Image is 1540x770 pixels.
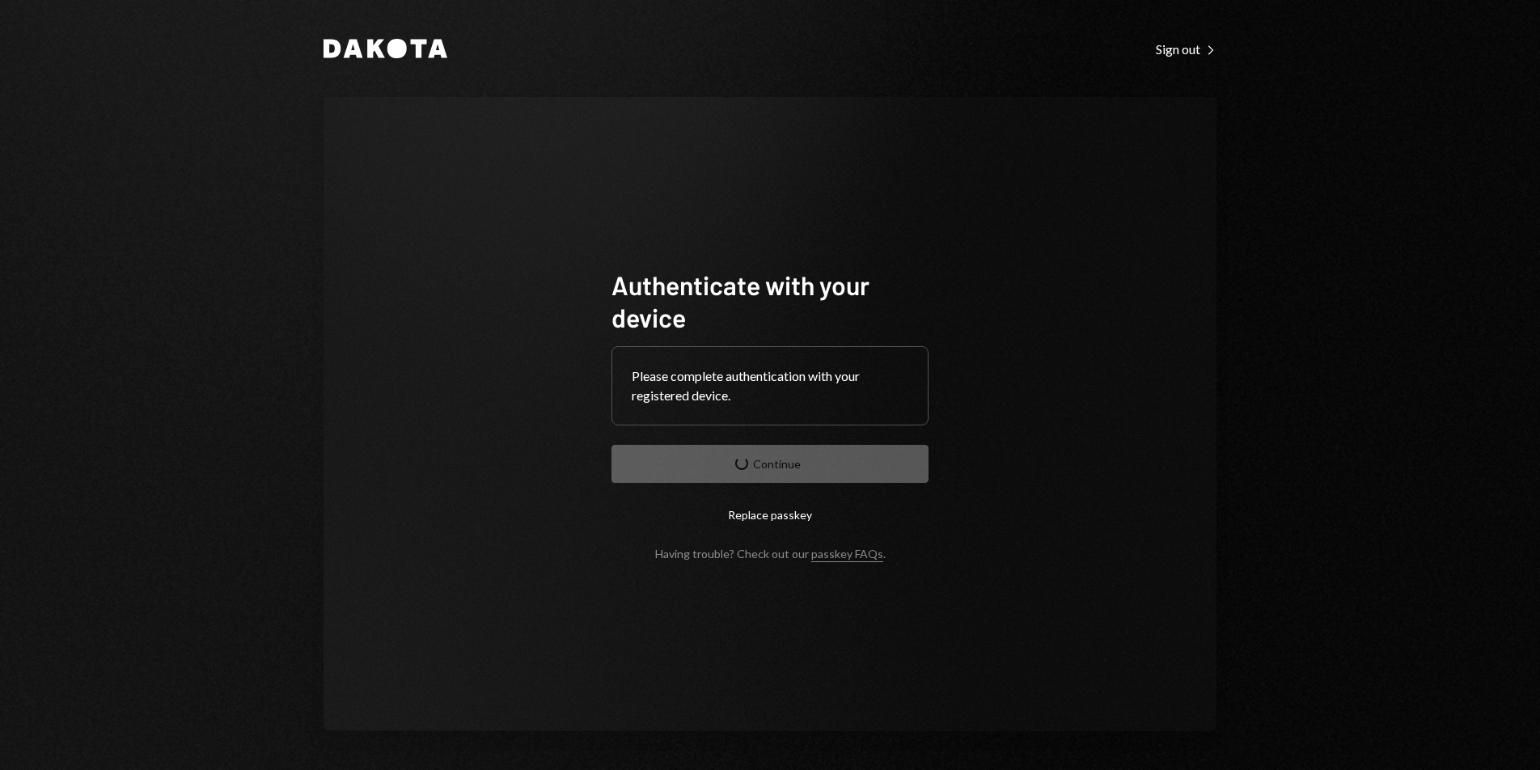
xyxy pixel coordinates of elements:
[1156,40,1216,57] a: Sign out
[611,269,929,333] h1: Authenticate with your device
[1156,41,1216,57] div: Sign out
[811,547,883,562] a: passkey FAQs
[611,496,929,534] button: Replace passkey
[632,366,908,405] div: Please complete authentication with your registered device.
[655,547,886,561] div: Having trouble? Check out our .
